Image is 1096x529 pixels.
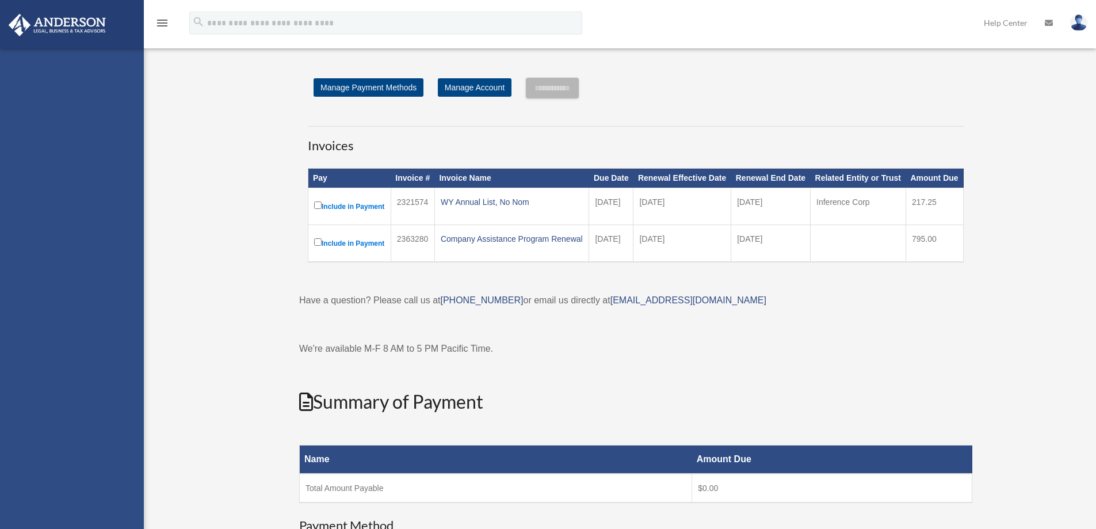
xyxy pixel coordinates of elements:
td: [DATE] [589,225,633,262]
img: User Pic [1070,14,1087,31]
td: 217.25 [906,188,963,225]
th: Pay [308,169,391,188]
p: We're available M-F 8 AM to 5 PM Pacific Time. [299,341,972,357]
td: $0.00 [692,474,972,503]
a: Manage Payment Methods [314,78,423,97]
div: Company Assistance Program Renewal [441,231,583,247]
th: Invoice Name [434,169,589,188]
td: [DATE] [633,188,731,225]
th: Invoice # [391,169,434,188]
input: Include in Payment [314,201,322,209]
a: menu [155,20,169,30]
input: Include in Payment [314,238,322,246]
td: [DATE] [731,188,811,225]
th: Due Date [589,169,633,188]
th: Related Entity or Trust [811,169,906,188]
td: [DATE] [589,188,633,225]
td: 2363280 [391,225,434,262]
div: WY Annual List, No Nom [441,194,583,210]
th: Renewal End Date [731,169,811,188]
td: [DATE] [633,225,731,262]
a: [PHONE_NUMBER] [440,295,523,305]
label: Include in Payment [314,199,385,214]
a: Manage Account [438,78,511,97]
i: menu [155,16,169,30]
h3: Invoices [308,126,964,155]
label: Include in Payment [314,236,385,250]
td: [DATE] [731,225,811,262]
td: 2321574 [391,188,434,225]
td: Total Amount Payable [300,474,692,503]
th: Amount Due [692,446,972,474]
i: search [192,16,205,28]
img: Anderson Advisors Platinum Portal [5,14,109,36]
th: Renewal Effective Date [633,169,731,188]
a: [EMAIL_ADDRESS][DOMAIN_NAME] [610,295,766,305]
td: 795.00 [906,225,963,262]
h2: Summary of Payment [299,389,972,415]
th: Name [300,446,692,474]
p: Have a question? Please call us at or email us directly at [299,292,972,309]
th: Amount Due [906,169,963,188]
td: Inference Corp [811,188,906,225]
